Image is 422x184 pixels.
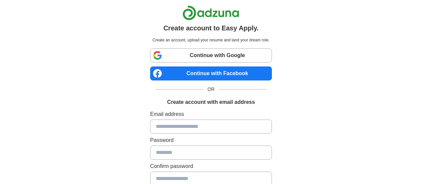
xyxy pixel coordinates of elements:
label: Password [150,136,272,144]
a: Continue with Google [150,48,272,62]
img: Adzuna logo [182,5,239,20]
p: Create an account, upload your resume and land your dream role. [151,37,271,43]
a: Continue with Facebook [150,66,272,80]
h1: Create account with email address [167,98,255,106]
label: Confirm password [150,162,272,170]
label: Email address [150,110,272,118]
span: OR [203,86,219,93]
h1: Create account to Easy Apply. [163,23,259,33]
